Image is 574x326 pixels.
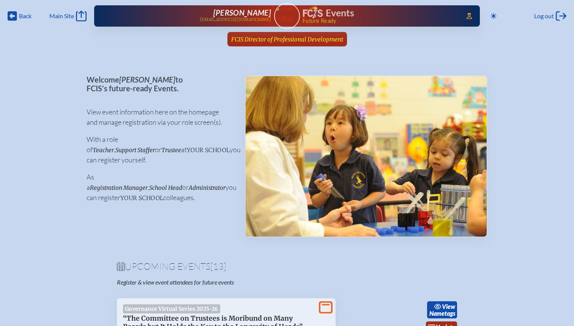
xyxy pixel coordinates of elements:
[117,262,457,271] h1: Upcoming Events
[231,36,343,43] span: FCIS Director of Professional Development
[19,12,32,20] span: Back
[87,134,233,165] p: With a role of , or at you can register yourself.
[303,18,456,24] span: Future Ready
[213,8,271,17] span: [PERSON_NAME]
[87,107,233,127] p: View event information here on the homepage and manage registration via your role screen(s).
[119,75,175,84] span: [PERSON_NAME]
[427,301,457,319] a: viewNametags
[115,146,155,154] span: Support Staffer
[200,17,271,22] p: [EMAIL_ADDRESS][DOMAIN_NAME]
[118,8,271,24] a: [PERSON_NAME][EMAIL_ADDRESS][DOMAIN_NAME]
[49,12,74,20] span: Main Site
[534,12,554,20] span: Log out
[87,75,233,92] p: Welcome to FCIS’s future-ready Events.
[161,146,181,154] span: Trustee
[271,3,303,23] img: User Avatar
[189,184,225,191] span: Administrator
[442,303,455,310] span: view
[87,172,233,203] p: As a , or you can register colleagues.
[120,194,163,202] span: your school
[117,278,317,286] p: Register & view event attendees for future events
[303,6,456,24] div: FCIS Events — Future ready
[149,184,182,191] span: School Head
[93,146,114,154] span: Teacher
[274,3,300,29] a: User Avatar
[228,32,346,46] a: FCIS Director of Professional Development
[246,76,487,237] img: Events
[123,304,220,313] span: Governance Virtual Series 2025-26
[49,11,87,21] a: Main Site
[90,184,148,191] span: Registration Manager
[187,146,230,154] span: your school
[210,261,226,272] span: [13]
